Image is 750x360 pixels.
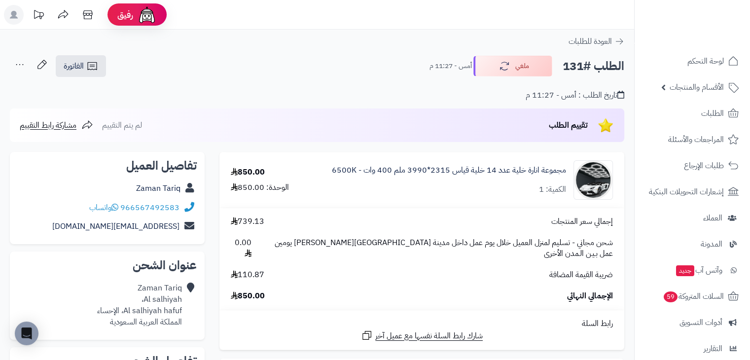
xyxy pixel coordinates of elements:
[20,119,93,131] a: مشاركة رابط التقييم
[52,220,179,232] a: [EMAIL_ADDRESS][DOMAIN_NAME]
[641,232,744,256] a: المدونة
[20,119,76,131] span: مشاركة رابط التقييم
[704,342,722,356] span: التقارير
[663,289,724,303] span: السلات المتروكة
[64,60,84,72] span: الفاتورة
[569,36,624,47] a: العودة للطلبات
[684,159,724,173] span: طلبات الإرجاع
[670,80,724,94] span: الأقسام والمنتجات
[97,283,182,327] div: Zaman Tariq Al salhiyah، Al salhiyah hafuf، الإحساء المملكة العربية السعودية
[231,290,265,302] span: 850.00
[641,102,744,125] a: الطلبات
[137,5,157,25] img: ai-face.png
[641,128,744,151] a: المراجعات والأسئلة
[701,107,724,120] span: الطلبات
[26,5,51,27] a: تحديثات المنصة
[551,216,613,227] span: إجمالي سعر المنتجات
[375,330,483,342] span: شارك رابط السلة نفسها مع عميل آخر
[473,56,552,76] button: ملغي
[563,56,624,76] h2: الطلب #131
[679,316,722,329] span: أدوات التسويق
[649,185,724,199] span: إشعارات التحويلات البنكية
[641,49,744,73] a: لوحة التحكم
[231,216,264,227] span: 739.13
[569,36,612,47] span: العودة للطلبات
[675,263,722,277] span: وآتس آب
[676,265,694,276] span: جديد
[136,182,180,194] a: Zaman Tariq
[223,318,620,329] div: رابط السلة
[18,259,197,271] h2: عنوان الشحن
[641,180,744,204] a: إشعارات التحويلات البنكية
[549,269,613,281] span: ضريبة القيمة المضافة
[89,202,118,214] a: واتساب
[683,27,741,47] img: logo-2.png
[231,182,289,193] div: الوحدة: 850.00
[574,160,612,200] img: 1756582290-14-90x90.png
[641,206,744,230] a: العملاء
[120,202,179,214] a: 966567492583
[641,311,744,334] a: أدوات التسويق
[641,258,744,282] a: وآتس آبجديد
[231,269,264,281] span: 110.87
[361,329,483,342] a: شارك رابط السلة نفسها مع عميل آخر
[429,61,472,71] small: أمس - 11:27 م
[231,237,251,260] span: 0.00
[703,211,722,225] span: العملاء
[526,90,624,101] div: تاريخ الطلب : أمس - 11:27 م
[687,54,724,68] span: لوحة التحكم
[332,165,566,176] a: مجموعة انارة خلية عدد 14 خلية قياس 2315*3990 ملم 400 وات - 6500K
[117,9,133,21] span: رفيق
[641,154,744,178] a: طلبات الإرجاع
[261,237,613,260] span: شحن مجاني - تسليم لمنزل العميل خلال يوم عمل داخل مدينة [GEOGRAPHIC_DATA][PERSON_NAME] يومين عمل ب...
[539,184,566,195] div: الكمية: 1
[18,160,197,172] h2: تفاصيل العميل
[56,55,106,77] a: الفاتورة
[668,133,724,146] span: المراجعات والأسئلة
[641,285,744,308] a: السلات المتروكة59
[701,237,722,251] span: المدونة
[102,119,142,131] span: لم يتم التقييم
[15,322,38,345] div: Open Intercom Messenger
[567,290,613,302] span: الإجمالي النهائي
[231,167,265,178] div: 850.00
[664,291,678,302] span: 59
[549,119,588,131] span: تقييم الطلب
